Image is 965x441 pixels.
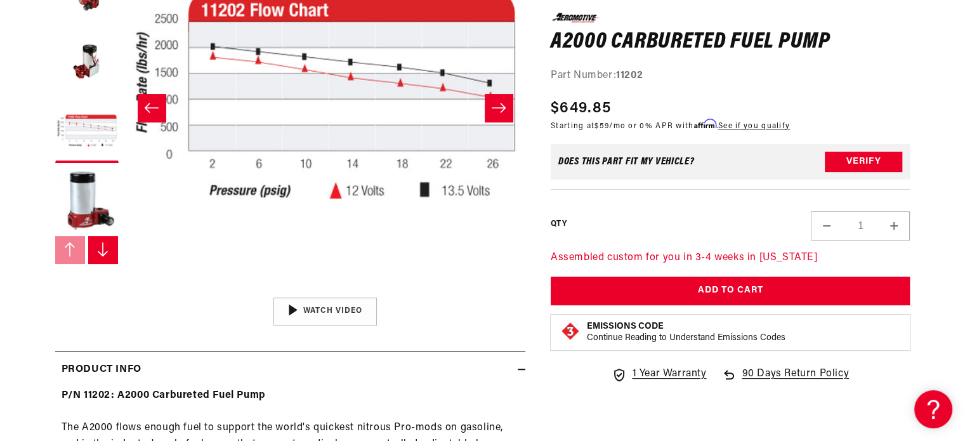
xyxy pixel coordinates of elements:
p: Starting at /mo or 0% APR with . [551,119,790,131]
button: Load image 3 in gallery view [55,30,119,93]
span: Affirm [694,119,716,128]
button: Slide left [55,236,86,264]
span: 90 Days Return Policy [742,365,849,395]
span: $649.85 [551,96,611,119]
button: Slide right [88,236,119,264]
h2: Product Info [62,362,141,378]
summary: Product Info [55,352,525,388]
div: Part Number: [551,68,910,84]
strong: Emissions Code [587,321,664,331]
a: 90 Days Return Policy [721,365,849,395]
div: Does This part fit My vehicle? [558,157,695,167]
button: Load image 5 in gallery view [55,169,119,233]
button: Verify [825,152,902,172]
p: Assembled custom for you in 3-4 weeks in [US_STATE] [551,250,910,267]
p: Continue Reading to Understand Emissions Codes [587,332,785,343]
button: Load image 4 in gallery view [55,100,119,163]
b: P/N 11202: A2000 Carbureted Fuel Pump [62,390,266,400]
a: See if you qualify - Learn more about Affirm Financing (opens in modal) [718,122,790,129]
button: Slide left [138,94,166,122]
span: $59 [594,122,609,129]
label: QTY [551,219,567,230]
button: Emissions CodeContinue Reading to Understand Emissions Codes [587,320,785,343]
a: 1 Year Warranty [612,365,706,382]
img: Emissions code [560,320,581,341]
span: 1 Year Warranty [632,365,706,382]
button: Slide right [485,94,513,122]
button: Add to Cart [551,277,910,305]
h1: A2000 Carbureted Fuel Pump [551,32,910,52]
strong: 11202 [616,70,643,81]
